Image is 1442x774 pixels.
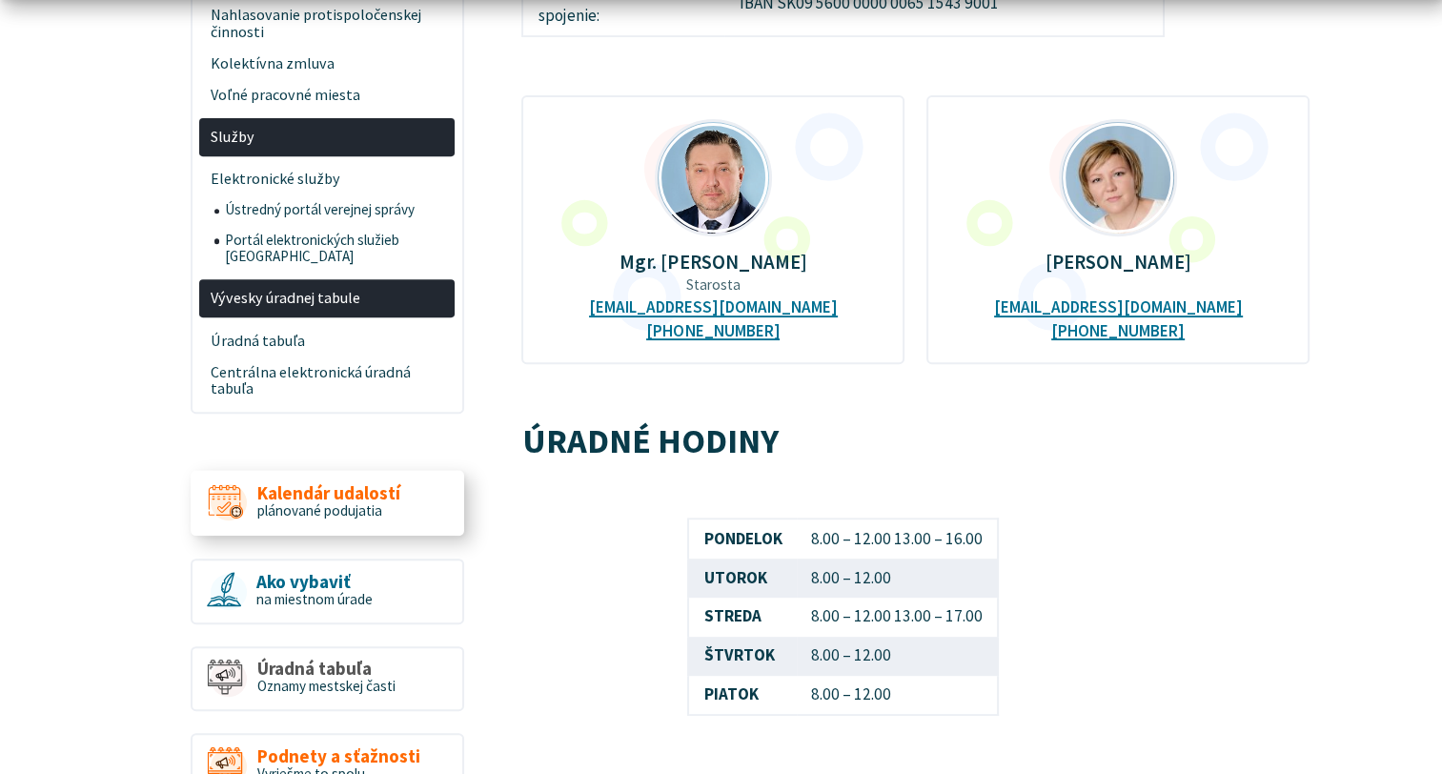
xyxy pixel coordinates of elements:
[704,528,782,549] strong: PONDELOK
[191,470,464,536] a: Kalendár udalostí plánované podujatia
[797,559,998,598] td: 8.00 – 12.00
[1062,122,1174,234] img: Zemková_a
[646,321,780,341] a: [PHONE_NUMBER]
[191,559,464,624] a: Ako vybaviť na miestnom úrade
[199,356,455,405] a: Centrálna elektronická úradná tabuľa
[257,483,400,503] span: Kalendár udalostí
[704,644,775,665] strong: ŠTVRTOK
[257,677,396,695] span: Oznamy mestskej časti
[225,195,444,226] span: Ústredný portál verejnej správy
[211,79,444,111] span: Voľné pracovné miesta
[658,122,770,234] img: Mgr.Ing. Miloš Ihnát_mini
[214,226,456,273] a: Portál elektronických služieb [GEOGRAPHIC_DATA]
[589,297,838,317] a: [EMAIL_ADDRESS][DOMAIN_NAME]
[211,283,444,315] span: Vývesky úradnej tabule
[994,297,1243,317] a: [EMAIL_ADDRESS][DOMAIN_NAME]
[521,418,778,462] strong: ÚRADNÉ HODINY
[797,598,998,637] td: 8.00 – 12.00 13.00 – 17.00
[797,676,998,716] td: 8.00 – 12.00
[211,325,444,356] span: Úradná tabuľa
[214,195,456,226] a: Ústredný portál verejnej správy
[211,121,444,153] span: Služby
[704,605,762,626] strong: STREDA
[256,572,373,592] span: Ako vybaviť
[199,164,455,195] a: Elektronické služby
[704,567,767,588] strong: UTOROK
[958,251,1279,273] p: [PERSON_NAME]
[1051,321,1185,341] a: [PHONE_NUMBER]
[553,251,874,273] p: Mgr. [PERSON_NAME]
[257,501,382,519] span: plánované podujatia
[797,519,998,559] td: 8.00 – 12.00 13.00 – 16.00
[191,646,464,712] a: Úradná tabuľa Oznamy mestskej časti
[199,279,455,318] a: Vývesky úradnej tabule
[797,637,998,676] td: 8.00 – 12.00
[199,48,455,79] a: Kolektívna zmluva
[257,659,396,679] span: Úradná tabuľa
[225,226,444,273] span: Portál elektronických služieb [GEOGRAPHIC_DATA]
[704,683,759,704] strong: PIATOK
[199,325,455,356] a: Úradná tabuľa
[211,48,444,79] span: Kolektívna zmluva
[553,276,874,294] p: Starosta
[256,590,373,608] span: na miestnom úrade
[199,79,455,111] a: Voľné pracovné miesta
[211,356,444,405] span: Centrálna elektronická úradná tabuľa
[199,118,455,157] a: Služby
[211,164,444,195] span: Elektronické služby
[257,746,420,766] span: Podnety a sťažnosti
